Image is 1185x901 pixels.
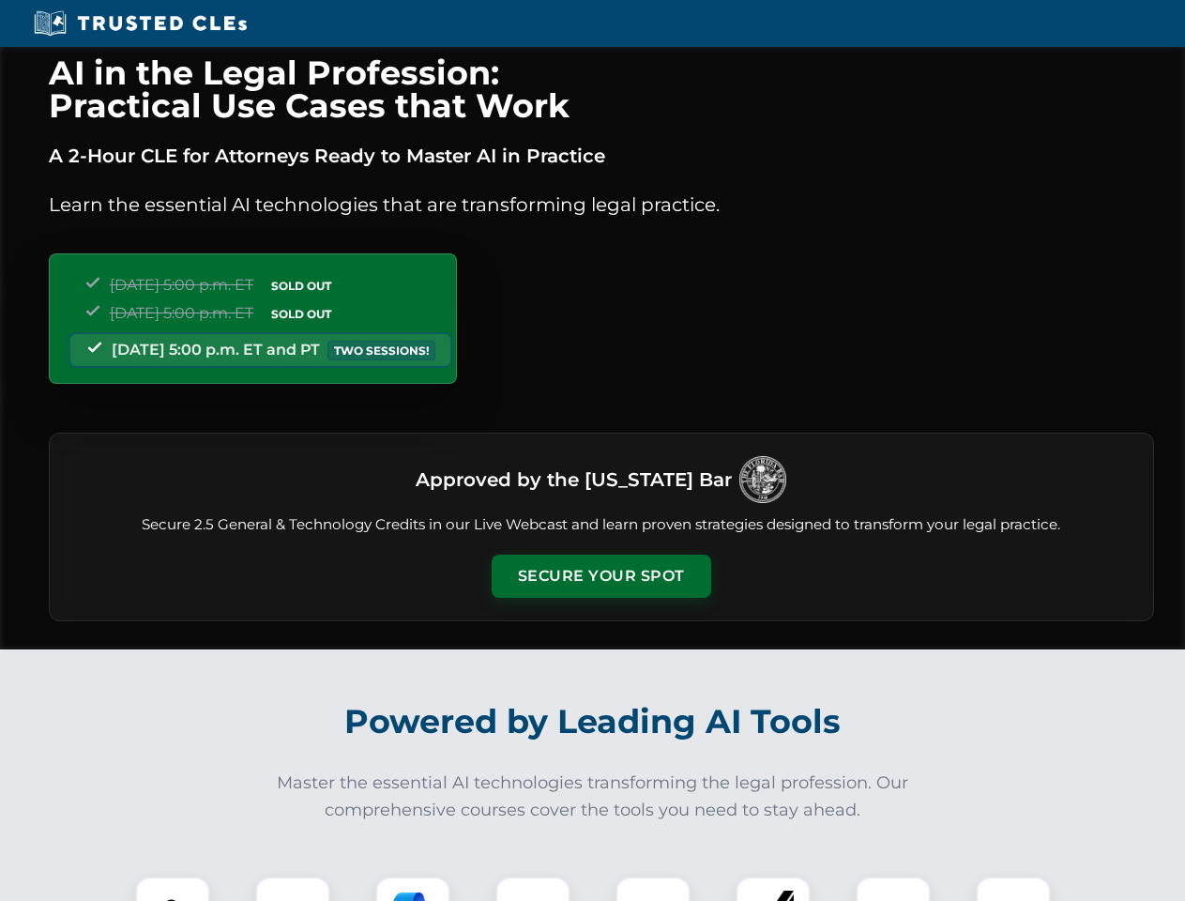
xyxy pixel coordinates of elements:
span: SOLD OUT [265,304,338,324]
h1: AI in the Legal Profession: Practical Use Cases that Work [49,56,1154,122]
button: Secure Your Spot [492,555,711,598]
img: Logo [739,456,786,503]
h2: Powered by Leading AI Tools [73,689,1113,755]
p: Master the essential AI technologies transforming the legal profession. Our comprehensive courses... [265,770,921,824]
p: A 2-Hour CLE for Attorneys Ready to Master AI in Practice [49,141,1154,171]
img: Trusted CLEs [28,9,252,38]
p: Secure 2.5 General & Technology Credits in our Live Webcast and learn proven strategies designed ... [72,514,1131,536]
span: SOLD OUT [265,276,338,296]
span: [DATE] 5:00 p.m. ET [110,276,253,294]
p: Learn the essential AI technologies that are transforming legal practice. [49,190,1154,220]
h3: Approved by the [US_STATE] Bar [416,463,732,496]
span: [DATE] 5:00 p.m. ET [110,304,253,322]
